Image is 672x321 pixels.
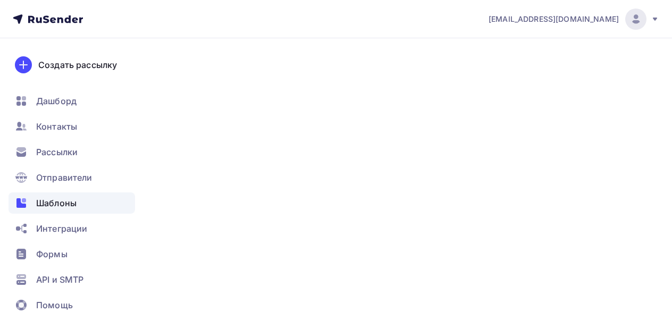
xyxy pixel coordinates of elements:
[9,167,135,188] a: Отправители
[9,90,135,112] a: Дашборд
[36,273,83,286] span: API и SMTP
[36,197,77,209] span: Шаблоны
[36,248,68,260] span: Формы
[9,243,135,265] a: Формы
[489,14,619,24] span: [EMAIL_ADDRESS][DOMAIN_NAME]
[38,58,117,71] div: Создать рассылку
[36,222,87,235] span: Интеграции
[36,120,77,133] span: Контакты
[36,171,93,184] span: Отправители
[9,141,135,163] a: Рассылки
[489,9,659,30] a: [EMAIL_ADDRESS][DOMAIN_NAME]
[36,299,73,311] span: Помощь
[9,116,135,137] a: Контакты
[36,146,78,158] span: Рассылки
[36,95,77,107] span: Дашборд
[9,192,135,214] a: Шаблоны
